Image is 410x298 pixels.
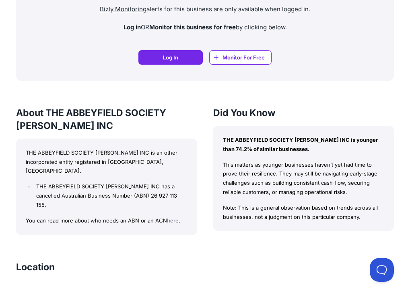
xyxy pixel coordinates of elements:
strong: Monitor this business for free [149,23,236,31]
p: Note: This is a general observation based on trends across all businesses, not a judgment on this... [223,203,385,222]
li: THE ABBEYFIELD SOCIETY [PERSON_NAME] INC has a cancelled Australian Business Number (ABN) 26 927 ... [34,182,187,209]
a: Bizly Monitoring [100,5,146,13]
span: Monitor For Free [223,53,265,61]
strong: Log in [124,23,141,31]
p: This matters as younger businesses haven’t yet had time to prove their resilience. They may still... [223,160,385,197]
span: Log In [163,53,178,61]
p: THE ABBEYFIELD SOCIETY [PERSON_NAME] INC is an other incorporated entity registered in [GEOGRAPHI... [26,148,187,176]
p: alerts for this business are only available when logged in. [23,5,387,14]
p: You can read more about who needs an ABN or an ACN . [26,216,187,225]
h3: Location [16,261,55,274]
p: OR by clicking below. [23,23,387,32]
iframe: Toggle Customer Support [370,258,394,282]
a: Monitor For Free [209,50,272,65]
h3: About THE ABBEYFIELD SOCIETY [PERSON_NAME] INC [16,106,197,132]
h3: Did You Know [213,106,394,119]
p: THE ABBEYFIELD SOCIETY [PERSON_NAME] INC is younger than 74.2% of similar businesses. [223,135,385,154]
a: here [167,217,179,224]
a: Log In [138,50,203,65]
